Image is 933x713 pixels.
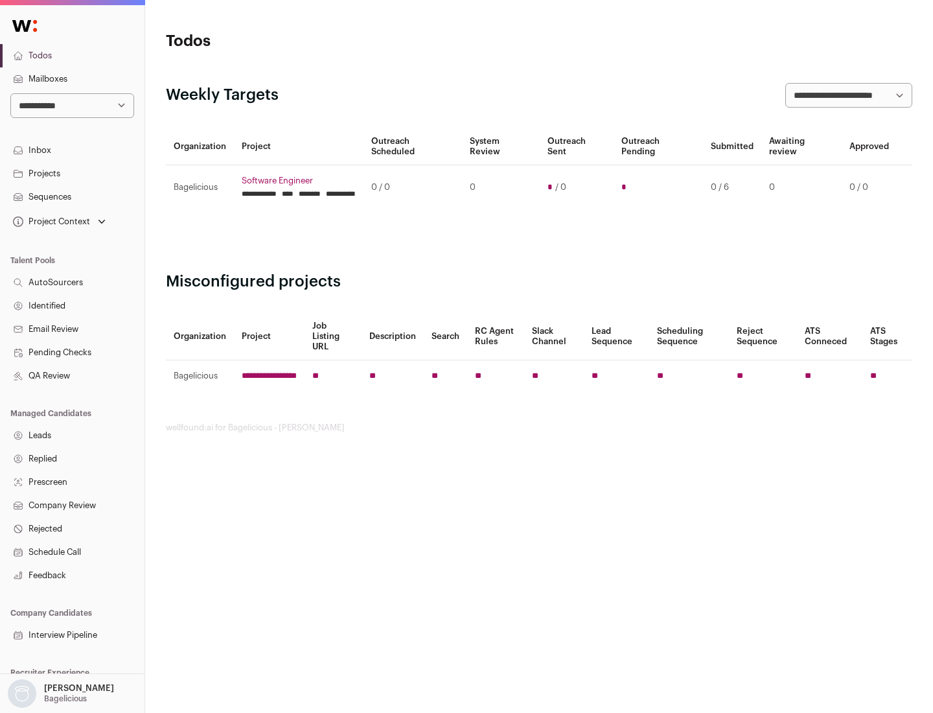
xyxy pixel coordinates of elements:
th: Scheduling Sequence [649,313,729,360]
th: Organization [166,128,234,165]
p: [PERSON_NAME] [44,683,114,694]
th: ATS Conneced [797,313,862,360]
h1: Todos [166,31,415,52]
td: 0 / 0 [363,165,462,210]
td: Bagelicious [166,360,234,392]
th: Organization [166,313,234,360]
th: RC Agent Rules [467,313,524,360]
p: Bagelicious [44,694,87,704]
span: / 0 [555,182,566,193]
th: Outreach Scheduled [363,128,462,165]
td: 0 / 0 [842,165,897,210]
div: Project Context [10,216,90,227]
h2: Misconfigured projects [166,272,912,292]
th: Reject Sequence [729,313,798,360]
button: Open dropdown [10,213,108,231]
th: Search [424,313,467,360]
a: Software Engineer [242,176,356,186]
th: Outreach Pending [614,128,702,165]
footer: wellfound:ai for Bagelicious - [PERSON_NAME] [166,423,912,433]
td: 0 [462,165,539,210]
th: ATS Stages [862,313,912,360]
th: Submitted [703,128,761,165]
th: Outreach Sent [540,128,614,165]
th: Description [362,313,424,360]
th: Project [234,128,363,165]
img: Wellfound [5,13,44,39]
th: System Review [462,128,539,165]
th: Approved [842,128,897,165]
th: Slack Channel [524,313,584,360]
th: Project [234,313,305,360]
th: Awaiting review [761,128,842,165]
td: 0 / 6 [703,165,761,210]
button: Open dropdown [5,679,117,708]
h2: Weekly Targets [166,85,279,106]
td: Bagelicious [166,165,234,210]
th: Job Listing URL [305,313,362,360]
td: 0 [761,165,842,210]
th: Lead Sequence [584,313,649,360]
img: nopic.png [8,679,36,708]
